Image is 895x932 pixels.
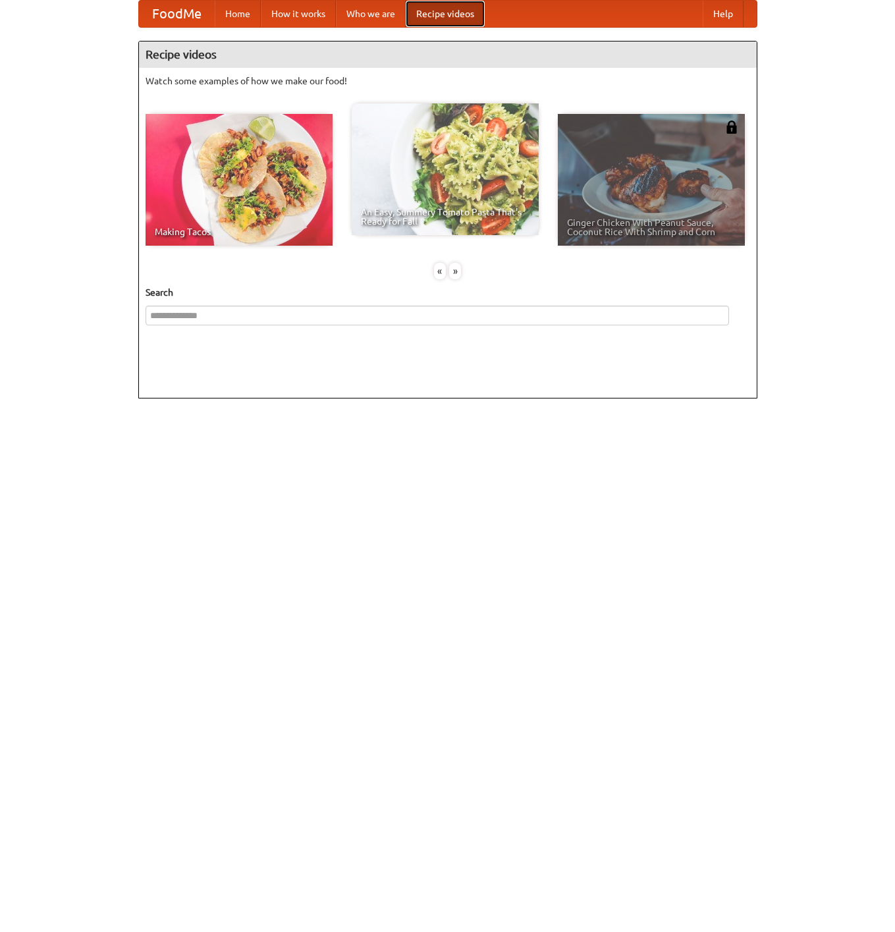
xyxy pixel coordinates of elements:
div: » [449,263,461,279]
h4: Recipe videos [139,41,757,68]
a: Help [703,1,744,27]
a: Who we are [336,1,406,27]
a: Home [215,1,261,27]
h5: Search [146,286,750,299]
a: Recipe videos [406,1,485,27]
span: An Easy, Summery Tomato Pasta That's Ready for Fall [361,207,529,226]
div: « [434,263,446,279]
p: Watch some examples of how we make our food! [146,74,750,88]
a: How it works [261,1,336,27]
a: Making Tacos [146,114,333,246]
img: 483408.png [725,121,738,134]
a: An Easy, Summery Tomato Pasta That's Ready for Fall [352,103,539,235]
a: FoodMe [139,1,215,27]
span: Making Tacos [155,227,323,236]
